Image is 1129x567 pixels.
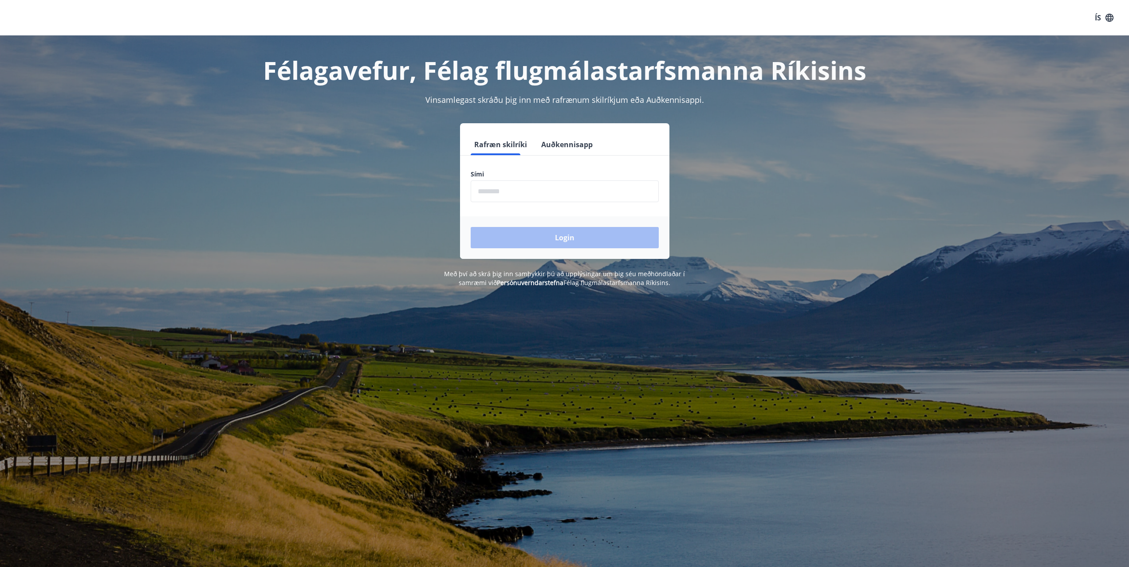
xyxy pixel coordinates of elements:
button: Auðkennisapp [538,134,596,155]
label: Sími [471,170,659,179]
span: Með því að skrá þig inn samþykkir þú að upplýsingar um þig séu meðhöndlaðar í samræmi við Félag f... [444,270,685,287]
h1: Félagavefur, Félag flugmálastarfsmanna Ríkisins [256,53,873,87]
a: Persónuverndarstefna [497,278,563,287]
button: Rafræn skilríki [471,134,531,155]
span: Vinsamlegast skráðu þig inn með rafrænum skilríkjum eða Auðkennisappi. [425,94,704,105]
button: ÍS [1090,10,1118,26]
